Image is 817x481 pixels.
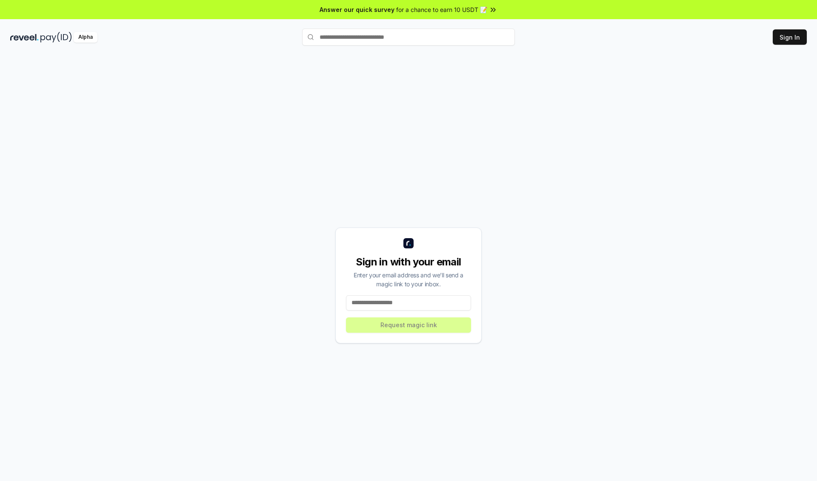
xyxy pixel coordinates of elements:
button: Sign In [773,29,807,45]
div: Sign in with your email [346,255,471,269]
img: reveel_dark [10,32,39,43]
img: pay_id [40,32,72,43]
span: for a chance to earn 10 USDT 📝 [396,5,487,14]
span: Answer our quick survey [320,5,394,14]
div: Alpha [74,32,97,43]
img: logo_small [403,238,414,248]
div: Enter your email address and we’ll send a magic link to your inbox. [346,271,471,288]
